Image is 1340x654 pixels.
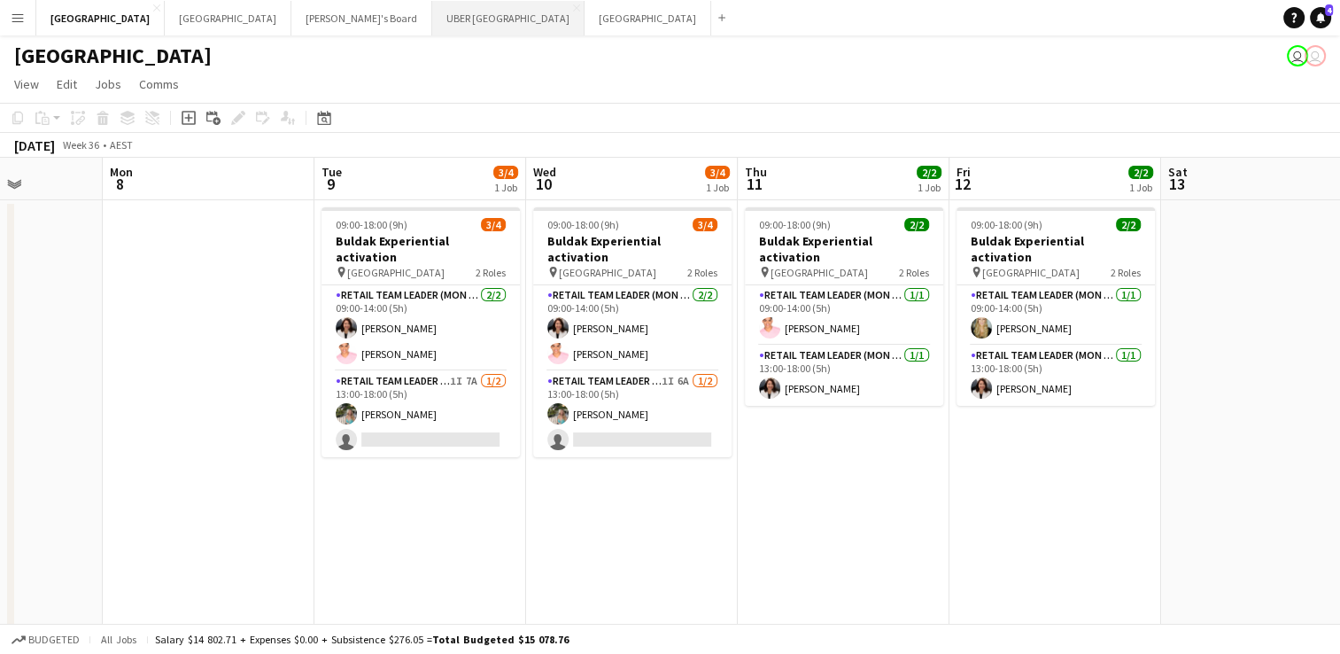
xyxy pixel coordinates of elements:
span: Comms [139,76,179,92]
span: 2 Roles [899,266,929,279]
button: Budgeted [9,630,82,650]
span: All jobs [97,633,140,646]
span: Mon [110,164,133,180]
span: Budgeted [28,634,80,646]
app-card-role: RETAIL Team Leader (Mon - Fri)1/109:00-14:00 (5h)[PERSON_NAME] [957,285,1155,346]
span: [GEOGRAPHIC_DATA] [559,266,656,279]
button: [GEOGRAPHIC_DATA] [165,1,291,35]
span: Week 36 [58,138,103,152]
span: 3/4 [693,218,717,231]
span: 3/4 [705,166,730,179]
h3: Buldak Experiential activation [321,233,520,265]
a: Jobs [88,73,128,96]
app-card-role: RETAIL Team Leader (Mon - Fri)1I7A1/213:00-18:00 (5h)[PERSON_NAME] [321,371,520,457]
app-job-card: 09:00-18:00 (9h)3/4Buldak Experiential activation [GEOGRAPHIC_DATA]2 RolesRETAIL Team Leader (Mon... [533,207,732,457]
app-job-card: 09:00-18:00 (9h)3/4Buldak Experiential activation [GEOGRAPHIC_DATA]2 RolesRETAIL Team Leader (Mon... [321,207,520,457]
span: Total Budgeted $15 078.76 [432,633,569,646]
a: Comms [132,73,186,96]
span: 11 [742,174,767,194]
span: Edit [57,76,77,92]
span: 10 [531,174,556,194]
button: UBER [GEOGRAPHIC_DATA] [432,1,585,35]
app-card-role: RETAIL Team Leader (Mon - Fri)2/209:00-14:00 (5h)[PERSON_NAME][PERSON_NAME] [321,285,520,371]
app-job-card: 09:00-18:00 (9h)2/2Buldak Experiential activation [GEOGRAPHIC_DATA]2 RolesRETAIL Team Leader (Mon... [745,207,943,406]
span: Jobs [95,76,121,92]
div: 1 Job [918,181,941,194]
span: 2/2 [904,218,929,231]
span: Wed [533,164,556,180]
span: 9 [319,174,342,194]
span: Sat [1168,164,1188,180]
span: 13 [1166,174,1188,194]
app-card-role: RETAIL Team Leader (Mon - Fri)1/113:00-18:00 (5h)[PERSON_NAME] [745,346,943,406]
span: Thu [745,164,767,180]
span: 4 [1325,4,1333,16]
a: View [7,73,46,96]
span: 2 Roles [476,266,506,279]
span: Tue [321,164,342,180]
span: 09:00-18:00 (9h) [971,218,1042,231]
span: 2/2 [917,166,941,179]
div: 1 Job [494,181,517,194]
span: 2/2 [1128,166,1153,179]
span: View [14,76,39,92]
span: 09:00-18:00 (9h) [547,218,619,231]
app-card-role: RETAIL Team Leader (Mon - Fri)2/209:00-14:00 (5h)[PERSON_NAME][PERSON_NAME] [533,285,732,371]
div: 1 Job [1129,181,1152,194]
span: 3/4 [493,166,518,179]
button: [PERSON_NAME]'s Board [291,1,432,35]
button: [GEOGRAPHIC_DATA] [585,1,711,35]
div: [DATE] [14,136,55,154]
h3: Buldak Experiential activation [745,233,943,265]
a: Edit [50,73,84,96]
button: [GEOGRAPHIC_DATA] [36,1,165,35]
span: 09:00-18:00 (9h) [336,218,407,231]
span: Fri [957,164,971,180]
app-card-role: RETAIL Team Leader (Mon - Fri)1/109:00-14:00 (5h)[PERSON_NAME] [745,285,943,346]
span: [GEOGRAPHIC_DATA] [347,266,445,279]
span: 2 Roles [1111,266,1141,279]
h3: Buldak Experiential activation [957,233,1155,265]
app-job-card: 09:00-18:00 (9h)2/2Buldak Experiential activation [GEOGRAPHIC_DATA]2 RolesRETAIL Team Leader (Mon... [957,207,1155,406]
app-card-role: RETAIL Team Leader (Mon - Fri)1/113:00-18:00 (5h)[PERSON_NAME] [957,346,1155,406]
app-user-avatar: Victoria Hunt [1305,45,1326,66]
app-card-role: RETAIL Team Leader (Mon - Fri)1I6A1/213:00-18:00 (5h)[PERSON_NAME] [533,371,732,457]
h3: Buldak Experiential activation [533,233,732,265]
app-user-avatar: Tennille Moore [1287,45,1308,66]
span: [GEOGRAPHIC_DATA] [982,266,1080,279]
span: 3/4 [481,218,506,231]
span: [GEOGRAPHIC_DATA] [771,266,868,279]
span: 09:00-18:00 (9h) [759,218,831,231]
h1: [GEOGRAPHIC_DATA] [14,43,212,69]
span: 2 Roles [687,266,717,279]
a: 4 [1310,7,1331,28]
span: 2/2 [1116,218,1141,231]
span: 12 [954,174,971,194]
div: Salary $14 802.71 + Expenses $0.00 + Subsistence $276.05 = [155,633,569,646]
div: AEST [110,138,133,152]
span: 8 [107,174,133,194]
div: 1 Job [706,181,729,194]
